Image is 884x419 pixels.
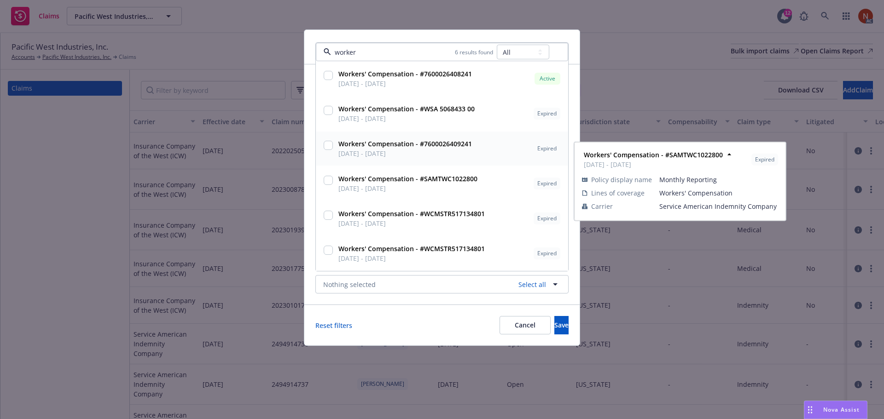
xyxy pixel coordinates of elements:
input: Filter by keyword [331,47,455,57]
span: 6 results found [455,48,493,56]
button: Cancel [500,316,551,334]
span: Nothing selected [323,280,376,289]
strong: Workers' Compensation - #SAMTWC1022800 [338,174,477,183]
span: [DATE] - [DATE] [338,184,477,193]
button: Save [554,316,569,334]
span: Nova Assist [823,406,860,413]
span: [DATE] - [DATE] [338,253,485,263]
button: Nova Assist [804,401,867,419]
strong: Workers' Compensation - #7600026408241 [338,69,472,78]
span: Monthly Reporting [659,175,778,184]
span: Active [538,75,557,83]
div: Drag to move [804,401,816,419]
strong: Workers' Compensation - #WCMSTR517134801 [338,244,485,253]
span: Expired [537,249,557,258]
span: Cancel [515,321,535,329]
span: [DATE] - [DATE] [338,114,475,123]
span: Service American Indemnity Company [659,201,778,211]
span: Carrier [591,201,613,211]
a: Select all [515,280,546,289]
h1: Filter claims by [315,41,369,53]
span: Lines of coverage [591,188,645,198]
span: [DATE] - [DATE] [338,218,485,228]
span: Expired [537,144,557,153]
a: close [558,41,569,52]
button: Nothing selectedSelect all [315,275,569,293]
a: Reset filters [315,321,352,330]
span: Expired [537,179,557,188]
span: Save [554,321,569,329]
span: [DATE] - [DATE] [338,79,472,88]
span: Expired [537,109,557,118]
strong: Workers' Compensation - #7600026409241 [338,139,472,148]
span: [DATE] - [DATE] [584,160,723,169]
strong: Workers' Compensation - #SAMTWC1022800 [584,150,723,159]
span: Workers' Compensation [659,188,778,198]
span: [DATE] - [DATE] [338,149,472,158]
strong: Workers' Compensation - #WCMSTR517134801 [338,209,485,218]
span: Expired [537,214,557,223]
span: Expired [755,155,774,164]
strong: Workers' Compensation - #WSA 5068433 00 [338,104,475,113]
span: Policy display name [591,175,652,184]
